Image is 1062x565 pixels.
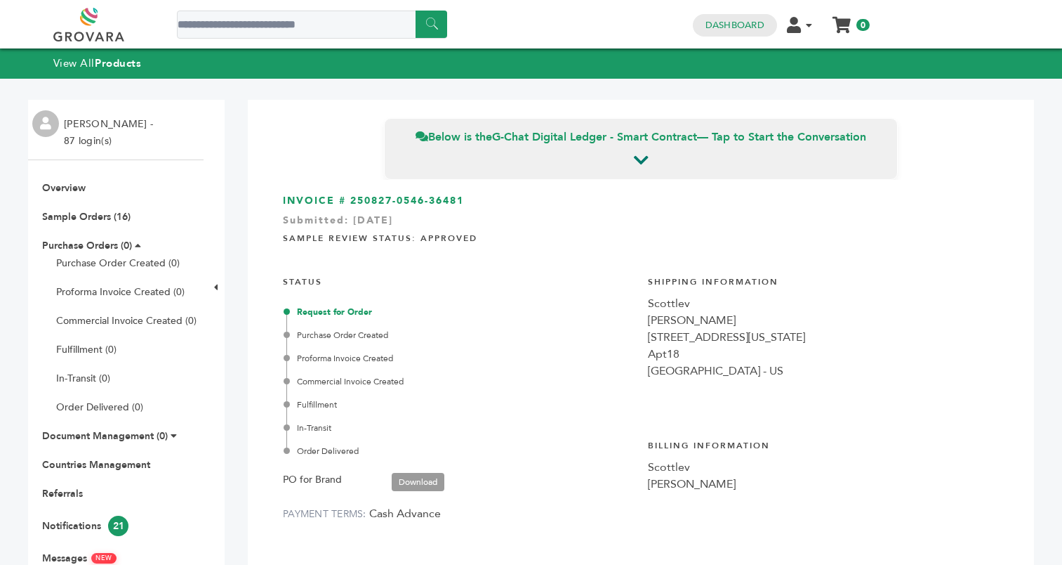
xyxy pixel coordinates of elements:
div: Proforma Invoice Created [286,352,634,365]
div: Apt18 [648,346,999,363]
a: Document Management (0) [42,429,168,443]
div: Scottlev [648,459,999,476]
li: [PERSON_NAME] - 87 login(s) [64,116,157,150]
a: View AllProducts [53,56,142,70]
a: Purchase Orders (0) [42,239,132,252]
h4: STATUS [283,266,634,295]
div: Request for Order [286,306,634,318]
h3: INVOICE # 250827-0546-36481 [283,194,999,208]
h4: Shipping Information [648,266,999,295]
a: Referrals [42,487,83,500]
span: NEW [91,553,117,564]
h4: Billing Information [648,429,999,459]
div: Order Delivered [286,445,634,457]
span: Below is the — Tap to Start the Conversation [416,129,866,145]
a: MessagesNEW [42,552,117,565]
a: Purchase Order Created (0) [56,256,180,270]
a: My Cart [834,13,850,27]
a: Proforma Invoice Created (0) [56,285,185,299]
div: [PERSON_NAME] [648,476,999,493]
strong: Products [95,56,141,70]
div: Scottlev [648,295,999,312]
div: [PERSON_NAME] [648,312,999,329]
div: Fulfillment [286,398,634,411]
a: Order Delivered (0) [56,401,143,414]
div: Commercial Invoice Created [286,375,634,388]
a: In-Transit (0) [56,372,110,385]
input: Search a product or brand... [177,11,447,39]
div: [STREET_ADDRESS][US_STATE] [648,329,999,346]
a: Sample Orders (16) [42,210,131,223]
span: Cash Advance [369,506,441,521]
span: 0 [856,19,870,31]
a: Countries Management [42,458,150,472]
a: Notifications21 [42,519,128,533]
h4: Sample Review Status: Approved [283,222,999,252]
img: profile.png [32,110,59,137]
label: PO for Brand [283,472,342,488]
strong: G-Chat Digital Ledger - Smart Contract [492,129,697,145]
div: Purchase Order Created [286,329,634,342]
div: In-Transit [286,422,634,434]
a: Commercial Invoice Created (0) [56,314,197,327]
a: Fulfillment (0) [56,343,117,356]
a: Overview [42,181,86,195]
div: Submitted: [DATE] [283,214,999,235]
a: Dashboard [705,19,764,32]
span: 21 [108,516,128,536]
label: PAYMENT TERMS: [283,507,366,521]
div: [GEOGRAPHIC_DATA] - US [648,363,999,379]
a: Download [392,473,444,491]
